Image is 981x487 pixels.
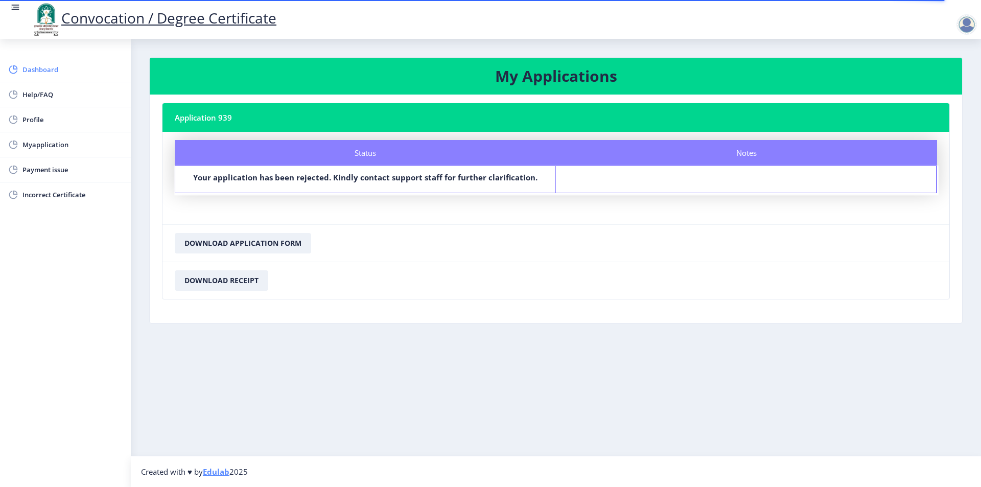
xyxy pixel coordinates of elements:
h3: My Applications [162,66,950,86]
div: Status [175,140,556,166]
span: Payment issue [22,164,123,176]
button: Download Receipt [175,270,268,291]
b: Your application has been rejected. Kindly contact support staff for further clarification. [193,172,538,182]
span: Profile [22,113,123,126]
span: Incorrect Certificate [22,189,123,201]
div: Notes [556,140,937,166]
a: Edulab [203,467,229,477]
span: Myapplication [22,138,123,151]
span: Help/FAQ [22,88,123,101]
span: Created with ♥ by 2025 [141,467,248,477]
img: logo [31,2,61,37]
a: Convocation / Degree Certificate [31,8,276,28]
nb-card-header: Application 939 [162,103,949,132]
span: Dashboard [22,63,123,76]
button: Download Application Form [175,233,311,253]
